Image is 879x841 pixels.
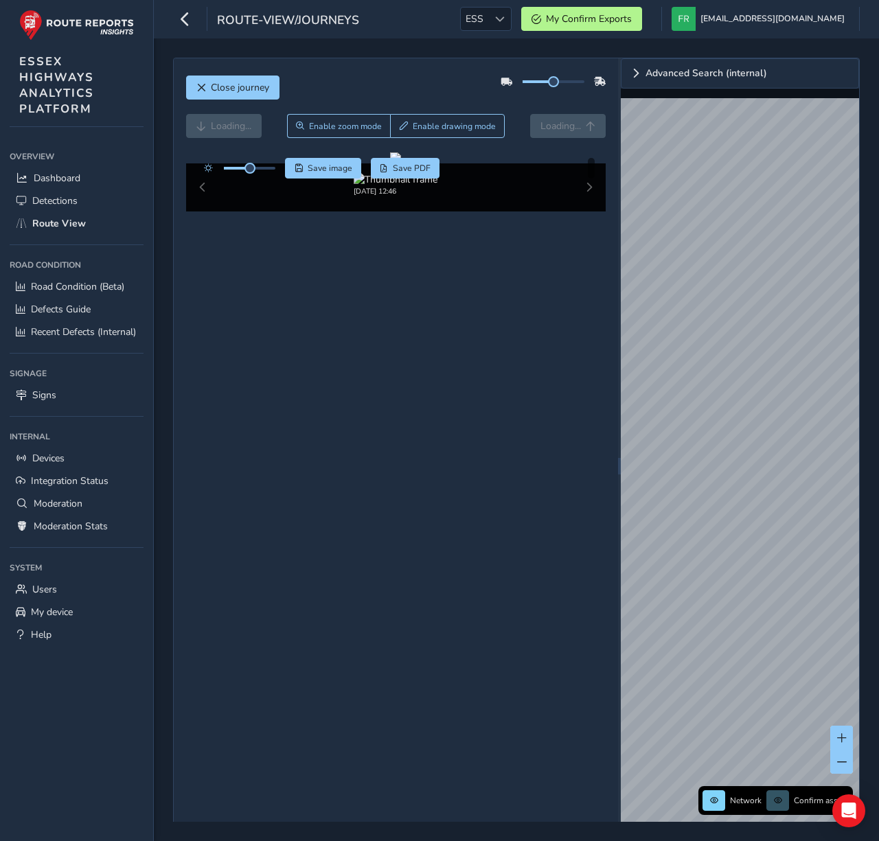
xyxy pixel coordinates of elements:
[211,81,269,94] span: Close journey
[621,58,859,89] a: Expand
[10,321,144,343] a: Recent Defects (Internal)
[31,474,109,487] span: Integration Status
[10,275,144,298] a: Road Condition (Beta)
[10,167,144,189] a: Dashboard
[461,8,488,30] span: ESS
[646,69,767,78] span: Advanced Search (internal)
[10,255,144,275] div: Road Condition
[10,384,144,406] a: Signs
[10,515,144,538] a: Moderation Stats
[285,158,361,178] button: Save
[34,172,80,185] span: Dashboard
[10,578,144,601] a: Users
[371,158,440,178] button: PDF
[10,492,144,515] a: Moderation
[186,76,279,100] button: Close journey
[309,121,382,132] span: Enable zoom mode
[700,7,845,31] span: [EMAIL_ADDRESS][DOMAIN_NAME]
[794,795,849,806] span: Confirm assets
[10,470,144,492] a: Integration Status
[10,363,144,384] div: Signage
[31,606,73,619] span: My device
[10,447,144,470] a: Devices
[413,121,496,132] span: Enable drawing mode
[521,7,642,31] button: My Confirm Exports
[672,7,696,31] img: diamond-layout
[10,189,144,212] a: Detections
[31,325,136,338] span: Recent Defects (Internal)
[32,583,57,596] span: Users
[32,389,56,402] span: Signs
[19,10,134,41] img: rr logo
[32,194,78,207] span: Detections
[34,520,108,533] span: Moderation Stats
[32,452,65,465] span: Devices
[10,557,144,578] div: System
[308,163,352,174] span: Save image
[10,146,144,167] div: Overview
[393,163,431,174] span: Save PDF
[10,212,144,235] a: Route View
[31,628,52,641] span: Help
[10,601,144,623] a: My device
[287,114,391,138] button: Zoom
[31,280,124,293] span: Road Condition (Beta)
[546,12,632,25] span: My Confirm Exports
[354,173,437,186] img: Thumbnail frame
[10,426,144,447] div: Internal
[217,12,359,31] span: route-view/journeys
[730,795,762,806] span: Network
[672,7,849,31] button: [EMAIL_ADDRESS][DOMAIN_NAME]
[31,303,91,316] span: Defects Guide
[32,217,86,230] span: Route View
[10,298,144,321] a: Defects Guide
[10,623,144,646] a: Help
[832,794,865,827] div: Open Intercom Messenger
[390,114,505,138] button: Draw
[19,54,94,117] span: ESSEX HIGHWAYS ANALYTICS PLATFORM
[34,497,82,510] span: Moderation
[354,186,437,196] div: [DATE] 12:46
